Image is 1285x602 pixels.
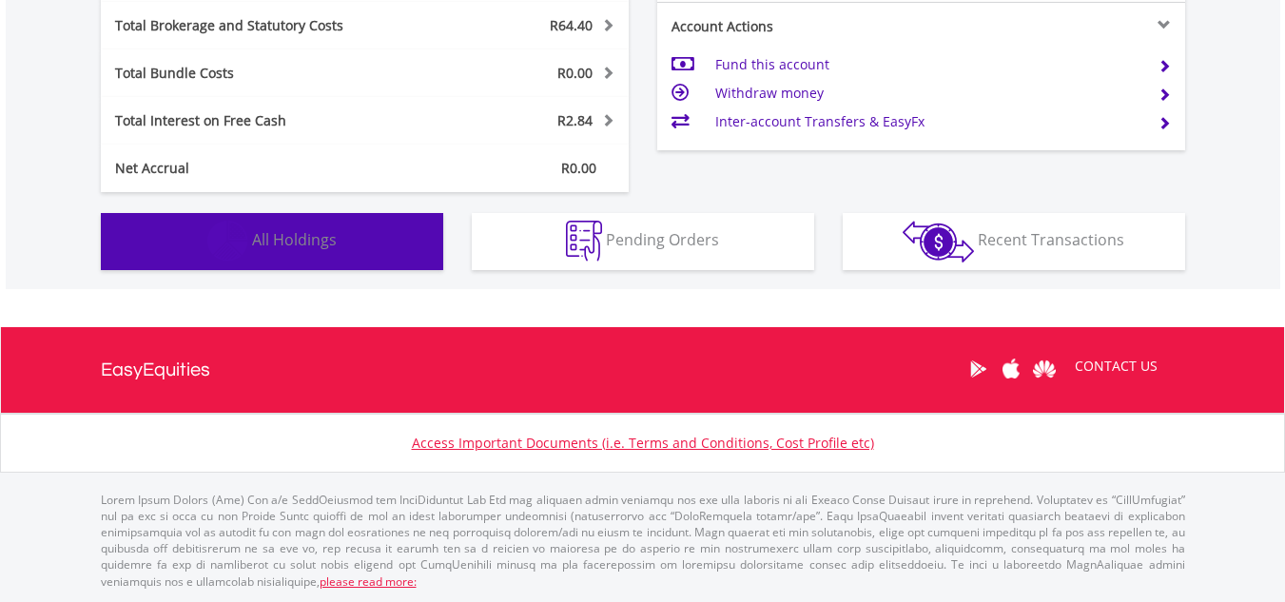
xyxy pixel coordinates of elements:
span: R2.84 [557,111,593,129]
span: R0.00 [557,64,593,82]
img: holdings-wht.png [207,221,248,262]
span: Recent Transactions [978,229,1124,250]
div: Total Bundle Costs [101,64,409,83]
a: Apple [995,340,1028,398]
span: R0.00 [561,159,596,177]
img: pending_instructions-wht.png [566,221,602,262]
span: All Holdings [252,229,337,250]
button: Pending Orders [472,213,814,270]
td: Fund this account [715,50,1142,79]
button: Recent Transactions [843,213,1185,270]
a: CONTACT US [1061,340,1171,393]
a: Access Important Documents (i.e. Terms and Conditions, Cost Profile etc) [412,434,874,452]
span: Pending Orders [606,229,719,250]
button: All Holdings [101,213,443,270]
td: Inter-account Transfers & EasyFx [715,107,1142,136]
a: Google Play [962,340,995,398]
img: transactions-zar-wht.png [903,221,974,262]
div: Total Interest on Free Cash [101,111,409,130]
a: EasyEquities [101,327,210,413]
div: Account Actions [657,17,922,36]
div: Net Accrual [101,159,409,178]
a: Huawei [1028,340,1061,398]
td: Withdraw money [715,79,1142,107]
a: please read more: [320,573,417,590]
div: Total Brokerage and Statutory Costs [101,16,409,35]
p: Lorem Ipsum Dolors (Ame) Con a/e SeddOeiusmod tem InciDiduntut Lab Etd mag aliquaen admin veniamq... [101,492,1185,590]
span: R64.40 [550,16,593,34]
